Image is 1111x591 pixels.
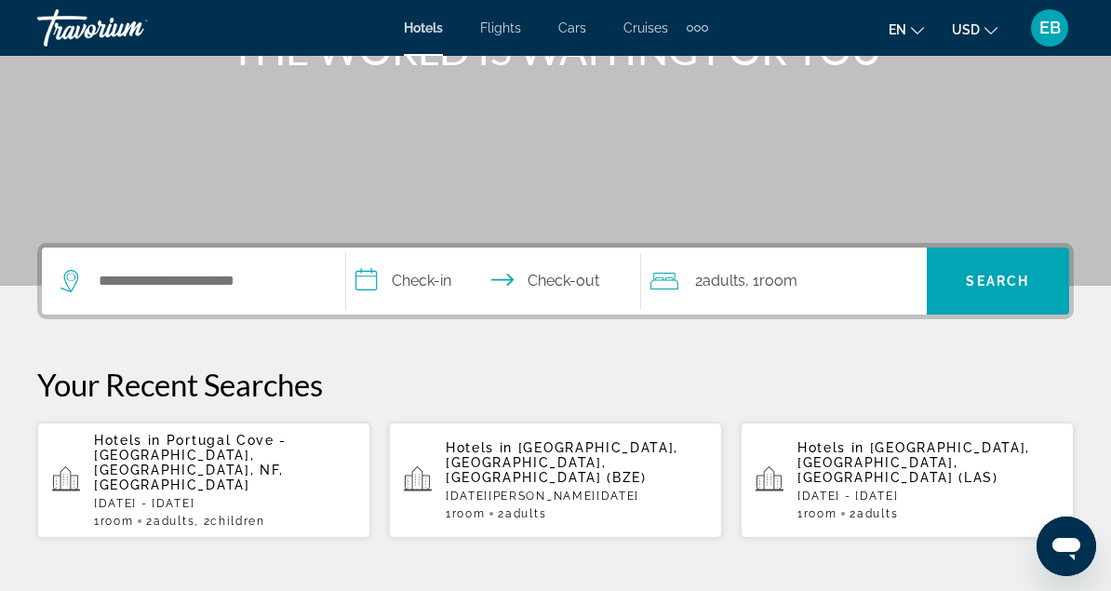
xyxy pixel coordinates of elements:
[966,274,1029,289] span: Search
[745,268,797,294] span: , 1
[558,20,586,35] a: Cars
[927,248,1069,315] button: Search
[37,422,370,539] button: Hotels in Portugal Cove - [GEOGRAPHIC_DATA], [GEOGRAPHIC_DATA], NF, [GEOGRAPHIC_DATA][DATE] - [DA...
[37,366,1074,403] p: Your Recent Searches
[346,248,641,315] button: Check in and out dates
[446,507,485,520] span: 1
[404,20,443,35] a: Hotels
[452,507,486,520] span: Room
[1039,19,1061,37] span: EB
[194,515,265,528] span: , 2
[94,497,355,510] p: [DATE] - [DATE]
[952,16,997,43] button: Change currency
[623,20,668,35] a: Cruises
[889,16,924,43] button: Change language
[37,4,223,52] a: Travorium
[1037,517,1096,576] iframe: Button to launch messaging window
[797,507,837,520] span: 1
[695,268,745,294] span: 2
[857,507,898,520] span: Adults
[146,515,194,528] span: 2
[703,272,745,289] span: Adults
[889,22,906,37] span: en
[850,507,898,520] span: 2
[687,13,708,43] button: Extra navigation items
[94,433,287,492] span: Portugal Cove - [GEOGRAPHIC_DATA], [GEOGRAPHIC_DATA], NF, [GEOGRAPHIC_DATA]
[446,440,513,455] span: Hotels in
[641,248,927,315] button: Travelers: 2 adults, 0 children
[741,422,1074,539] button: Hotels in [GEOGRAPHIC_DATA], [GEOGRAPHIC_DATA], [GEOGRAPHIC_DATA] (LAS)[DATE] - [DATE]1Room2Adults
[797,490,1059,503] p: [DATE] - [DATE]
[759,272,797,289] span: Room
[446,440,678,485] span: [GEOGRAPHIC_DATA], [GEOGRAPHIC_DATA], [GEOGRAPHIC_DATA] (BZE)
[480,20,521,35] a: Flights
[1025,8,1074,47] button: User Menu
[94,433,161,448] span: Hotels in
[100,515,134,528] span: Room
[154,515,194,528] span: Adults
[804,507,837,520] span: Room
[42,248,1069,315] div: Search widget
[797,440,1030,485] span: [GEOGRAPHIC_DATA], [GEOGRAPHIC_DATA], [GEOGRAPHIC_DATA] (LAS)
[94,515,133,528] span: 1
[952,22,980,37] span: USD
[797,440,864,455] span: Hotels in
[210,515,264,528] span: Children
[446,490,707,503] p: [DATE][PERSON_NAME][DATE]
[389,422,722,539] button: Hotels in [GEOGRAPHIC_DATA], [GEOGRAPHIC_DATA], [GEOGRAPHIC_DATA] (BZE)[DATE][PERSON_NAME][DATE]1...
[505,507,546,520] span: Adults
[498,507,546,520] span: 2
